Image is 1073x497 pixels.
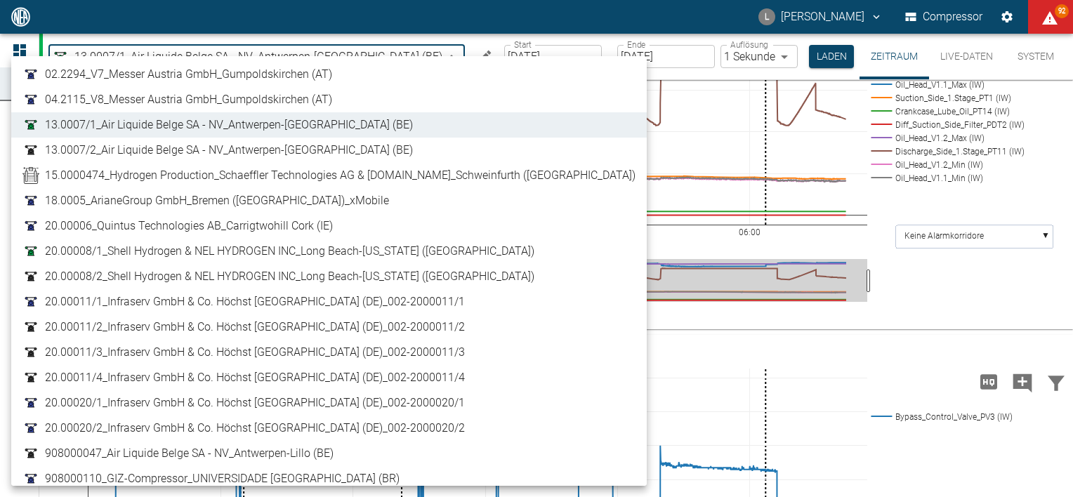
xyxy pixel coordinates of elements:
a: 20.00011/2_Infraserv GmbH & Co. Höchst [GEOGRAPHIC_DATA] (DE)_002-2000011/2 [22,319,636,336]
a: 20.00008/2_Shell Hydrogen & NEL HYDROGEN INC_Long Beach-[US_STATE] ([GEOGRAPHIC_DATA]) [22,268,636,285]
span: 20.00020/2_Infraserv GmbH & Co. Höchst [GEOGRAPHIC_DATA] (DE)_002-2000020/2 [45,420,465,437]
span: 20.00008/1_Shell Hydrogen & NEL HYDROGEN INC_Long Beach-[US_STATE] ([GEOGRAPHIC_DATA]) [45,243,534,260]
a: 20.00020/1_Infraserv GmbH & Co. Höchst [GEOGRAPHIC_DATA] (DE)_002-2000020/1 [22,395,636,411]
a: 20.00011/3_Infraserv GmbH & Co. Höchst [GEOGRAPHIC_DATA] (DE)_002-2000011/3 [22,344,636,361]
span: 13.0007/2_Air Liquide Belge SA - NV_Antwerpen-[GEOGRAPHIC_DATA] (BE) [45,142,413,159]
a: 908000110_GIZ-Compressor_UNIVERSIDADE [GEOGRAPHIC_DATA] (BR) [22,470,636,487]
a: 20.00006_Quintus Technologies AB_Carrigtwohill Cork (IE) [22,218,636,234]
span: 20.00006_Quintus Technologies AB_Carrigtwohill Cork (IE) [45,218,333,234]
span: 13.0007/1_Air Liquide Belge SA - NV_Antwerpen-[GEOGRAPHIC_DATA] (BE) [45,117,413,133]
a: 15.0000474_Hydrogen Production_Schaeffler Technologies AG & [DOMAIN_NAME]_Schweinfurth ([GEOGRAPH... [22,167,636,184]
a: 20.00011/4_Infraserv GmbH & Co. Höchst [GEOGRAPHIC_DATA] (DE)_002-2000011/4 [22,369,636,386]
span: 15.0000474_Hydrogen Production_Schaeffler Technologies AG & [DOMAIN_NAME]_Schweinfurth ([GEOGRAPH... [45,167,636,184]
a: 02.2294_V7_Messer Austria GmbH_Gumpoldskirchen (AT) [22,66,636,83]
a: 20.00011/1_Infraserv GmbH & Co. Höchst [GEOGRAPHIC_DATA] (DE)_002-2000011/1 [22,293,636,310]
a: 20.00020/2_Infraserv GmbH & Co. Höchst [GEOGRAPHIC_DATA] (DE)_002-2000020/2 [22,420,636,437]
span: 20.00008/2_Shell Hydrogen & NEL HYDROGEN INC_Long Beach-[US_STATE] ([GEOGRAPHIC_DATA]) [45,268,534,285]
a: 20.00008/1_Shell Hydrogen & NEL HYDROGEN INC_Long Beach-[US_STATE] ([GEOGRAPHIC_DATA]) [22,243,636,260]
span: 20.00020/1_Infraserv GmbH & Co. Höchst [GEOGRAPHIC_DATA] (DE)_002-2000020/1 [45,395,465,411]
span: 908000047_Air Liquide Belge SA - NV_Antwerpen-Lillo (BE) [45,445,334,462]
span: 04.2115_V8_Messer Austria GmbH_Gumpoldskirchen (AT) [45,91,332,108]
span: 908000110_GIZ-Compressor_UNIVERSIDADE [GEOGRAPHIC_DATA] (BR) [45,470,400,487]
span: 20.00011/4_Infraserv GmbH & Co. Höchst [GEOGRAPHIC_DATA] (DE)_002-2000011/4 [45,369,465,386]
span: 20.00011/2_Infraserv GmbH & Co. Höchst [GEOGRAPHIC_DATA] (DE)_002-2000011/2 [45,319,465,336]
span: 18.0005_ArianeGroup GmbH_Bremen ([GEOGRAPHIC_DATA])_xMobile [45,192,389,209]
a: 18.0005_ArianeGroup GmbH_Bremen ([GEOGRAPHIC_DATA])_xMobile [22,192,636,209]
a: 13.0007/2_Air Liquide Belge SA - NV_Antwerpen-[GEOGRAPHIC_DATA] (BE) [22,142,636,159]
span: 20.00011/1_Infraserv GmbH & Co. Höchst [GEOGRAPHIC_DATA] (DE)_002-2000011/1 [45,293,465,310]
span: 20.00011/3_Infraserv GmbH & Co. Höchst [GEOGRAPHIC_DATA] (DE)_002-2000011/3 [45,344,465,361]
a: 04.2115_V8_Messer Austria GmbH_Gumpoldskirchen (AT) [22,91,636,108]
a: 13.0007/1_Air Liquide Belge SA - NV_Antwerpen-[GEOGRAPHIC_DATA] (BE) [22,117,636,133]
a: 908000047_Air Liquide Belge SA - NV_Antwerpen-Lillo (BE) [22,445,636,462]
span: 02.2294_V7_Messer Austria GmbH_Gumpoldskirchen (AT) [45,66,332,83]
